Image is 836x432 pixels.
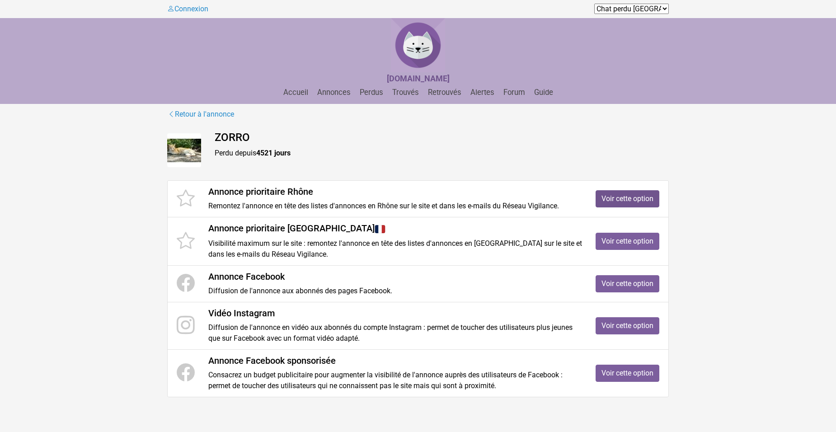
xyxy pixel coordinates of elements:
a: Voir cette option [596,190,659,207]
strong: 4521 jours [256,149,291,157]
h4: Annonce prioritaire [GEOGRAPHIC_DATA] [208,223,582,235]
a: Voir cette option [596,317,659,334]
a: Retrouvés [424,88,465,97]
a: Perdus [356,88,387,97]
a: Trouvés [389,88,423,97]
a: Connexion [167,5,208,13]
h4: Annonce Facebook [208,271,582,282]
a: Forum [500,88,529,97]
p: Diffusion de l'annonce en vidéo aux abonnés du compte Instagram : permet de toucher des utilisate... [208,322,582,344]
p: Perdu depuis [215,148,669,159]
a: Accueil [280,88,312,97]
strong: [DOMAIN_NAME] [387,74,450,83]
img: Chat Perdu France [391,18,445,72]
h4: Annonce prioritaire Rhône [208,186,582,197]
a: Retour à l'annonce [167,108,235,120]
p: Visibilité maximum sur le site : remontez l'annonce en tête des listes d'annonces en [GEOGRAPHIC_... [208,238,582,260]
p: Diffusion de l'annonce aux abonnés des pages Facebook. [208,286,582,296]
h4: Vidéo Instagram [208,308,582,319]
a: Voir cette option [596,275,659,292]
a: [DOMAIN_NAME] [387,75,450,83]
a: Alertes [467,88,498,97]
p: Consacrez un budget publicitaire pour augmenter la visibilité de l'annonce auprès des utilisateur... [208,370,582,391]
h4: ZORRO [215,131,669,144]
img: France [375,224,385,235]
a: Annonces [314,88,354,97]
h4: Annonce Facebook sponsorisée [208,355,582,366]
p: Remontez l'annonce en tête des listes d'annonces en Rhône sur le site et dans les e-mails du Rése... [208,201,582,211]
a: Voir cette option [596,233,659,250]
a: Guide [531,88,557,97]
a: Voir cette option [596,365,659,382]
